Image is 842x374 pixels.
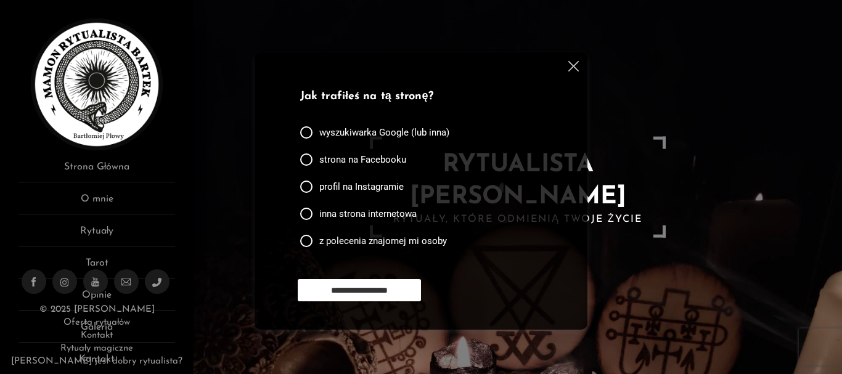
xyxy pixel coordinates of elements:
[11,357,182,366] a: [PERSON_NAME] jest dobry rytualista?
[63,318,130,327] a: Oferta rytuałów
[319,181,404,193] span: profil na Instagramie
[319,208,417,220] span: inna strona internetowa
[81,331,113,340] a: Kontakt
[568,61,579,71] img: cross.svg
[319,153,406,166] span: strona na Facebooku
[18,224,175,246] a: Rytuały
[319,126,449,139] span: wyszukiwarka Google (lub inna)
[300,89,537,105] p: Jak trafiłeś na tą stronę?
[319,235,447,247] span: z polecenia znajomej mi osoby
[18,160,175,182] a: Strona Główna
[18,256,175,278] a: Tarot
[31,18,163,150] img: Rytualista Bartek
[18,192,175,214] a: O mnie
[60,344,133,353] a: Rytuały magiczne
